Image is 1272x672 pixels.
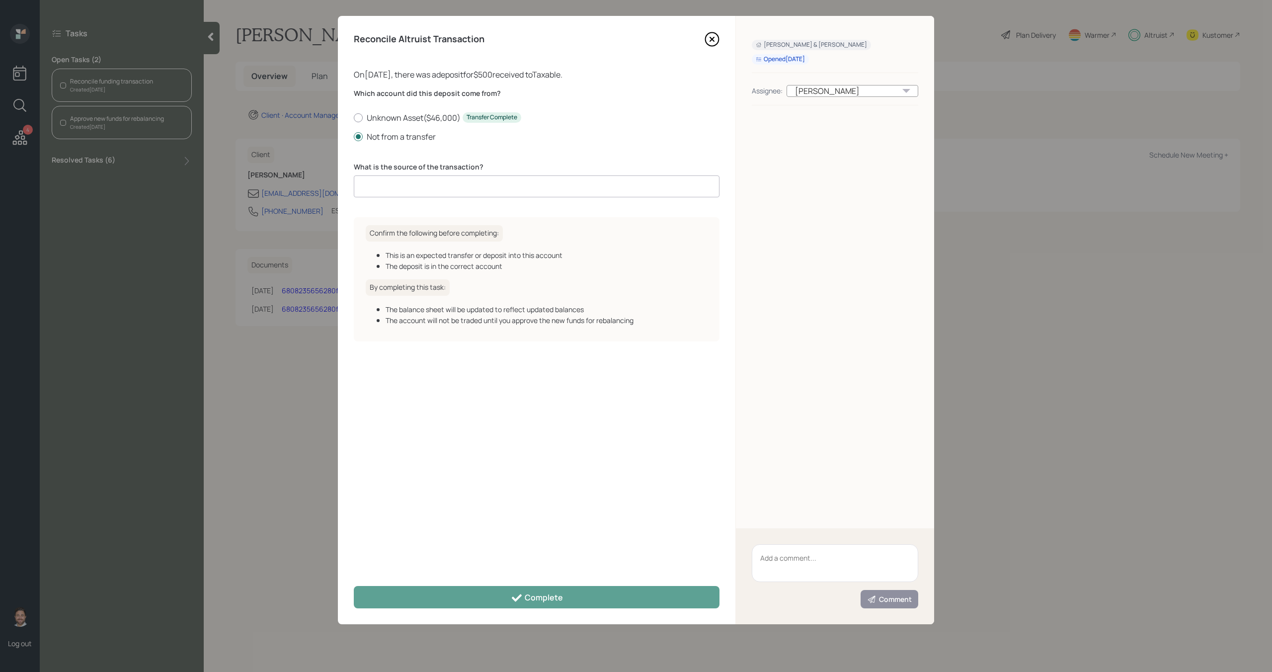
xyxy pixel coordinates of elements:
[354,69,719,81] div: On [DATE] , there was a deposit for $500 received to Taxable .
[354,131,719,142] label: Not from a transfer
[354,112,719,123] label: Unknown Asset ( $46,000 )
[354,88,719,98] label: Which account did this deposit come from?
[366,279,450,296] h6: By completing this task:
[386,250,708,260] div: This is an expected transfer or deposit into this account
[386,304,708,315] div: The balance sheet will be updated to reflect updated balances
[386,261,708,271] div: The deposit is in the correct account
[354,34,484,45] h4: Reconcile Altruist Transaction
[354,586,719,608] button: Complete
[787,85,918,97] div: [PERSON_NAME]
[756,41,867,49] div: [PERSON_NAME] & [PERSON_NAME]
[756,55,805,64] div: Opened [DATE]
[354,162,719,172] label: What is the source of the transaction?
[861,590,918,608] button: Comment
[386,315,708,326] div: The account will not be traded until you approve the new funds for rebalancing
[467,113,517,122] div: Transfer Complete
[511,592,563,604] div: Complete
[752,85,783,96] div: Assignee:
[867,594,912,604] div: Comment
[366,225,503,242] h6: Confirm the following before completing:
